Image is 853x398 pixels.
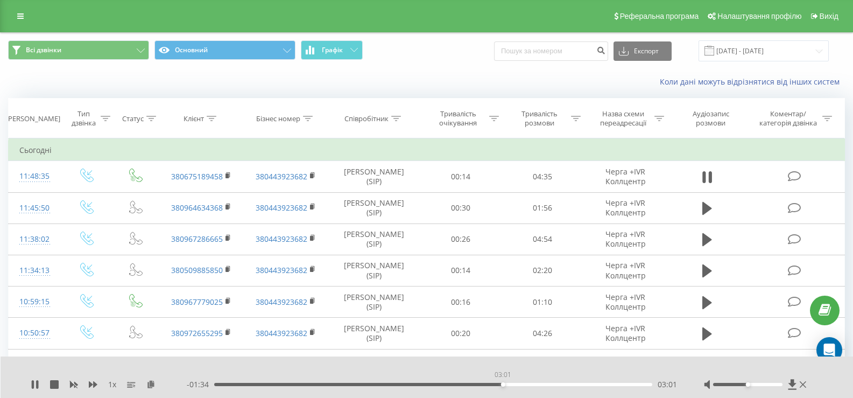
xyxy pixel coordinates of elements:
[328,287,420,318] td: [PERSON_NAME] (SIP)
[322,46,343,54] span: Графік
[19,260,50,281] div: 11:34:13
[256,114,300,123] div: Бізнес номер
[122,114,144,123] div: Статус
[583,318,668,349] td: Черга +IVR Коллцентр
[502,224,583,255] td: 04:54
[420,192,502,224] td: 00:30
[502,255,583,286] td: 02:20
[256,203,307,213] a: 380443923682
[429,109,487,128] div: Тривалість очікування
[757,109,820,128] div: Коментар/категорія дзвінка
[108,379,116,390] span: 1 x
[492,367,513,382] div: 03:01
[820,12,838,20] span: Вихід
[9,139,845,161] td: Сьогодні
[583,349,668,380] td: Черга +IVR Коллцентр
[511,109,568,128] div: Тривалість розмови
[583,224,668,255] td: Черга +IVR Коллцентр
[19,323,50,344] div: 10:50:57
[420,224,502,255] td: 00:26
[420,318,502,349] td: 00:20
[171,234,223,244] a: 380967286665
[6,114,60,123] div: [PERSON_NAME]
[171,203,223,213] a: 380964634368
[620,12,699,20] span: Реферальна програма
[301,40,363,60] button: Графік
[8,40,149,60] button: Всі дзвінки
[344,114,389,123] div: Співробітник
[420,161,502,192] td: 00:14
[19,166,50,187] div: 11:48:35
[717,12,801,20] span: Налаштування профілю
[658,379,677,390] span: 03:01
[19,198,50,219] div: 11:45:50
[256,297,307,307] a: 380443923682
[660,76,845,87] a: Коли дані можуть відрізнятися вiд інших систем
[594,109,652,128] div: Назва схеми переадресації
[614,41,672,61] button: Експорт
[502,318,583,349] td: 04:26
[502,287,583,318] td: 01:10
[171,171,223,181] a: 380675189458
[26,46,61,54] span: Всі дзвінки
[19,229,50,250] div: 11:38:02
[420,287,502,318] td: 00:16
[583,255,668,286] td: Черга +IVR Коллцентр
[328,349,420,380] td: [PERSON_NAME] (SIP)
[171,265,223,275] a: 380509885850
[745,382,750,387] div: Accessibility label
[583,287,668,318] td: Черга +IVR Коллцентр
[420,349,502,380] td: 00:12
[328,161,420,192] td: [PERSON_NAME] (SIP)
[816,337,842,363] div: Open Intercom Messenger
[19,291,50,312] div: 10:59:15
[501,382,505,387] div: Accessibility label
[171,328,223,338] a: 380972655295
[256,171,307,181] a: 380443923682
[256,328,307,338] a: 380443923682
[502,349,583,380] td: 00:43
[328,318,420,349] td: [PERSON_NAME] (SIP)
[494,41,608,61] input: Пошук за номером
[583,161,668,192] td: Черга +IVR Коллцентр
[256,234,307,244] a: 380443923682
[154,40,295,60] button: Основний
[70,109,97,128] div: Тип дзвінка
[502,192,583,224] td: 01:56
[328,255,420,286] td: [PERSON_NAME] (SIP)
[171,297,223,307] a: 380967779025
[678,109,744,128] div: Аудіозапис розмови
[187,379,214,390] span: - 01:34
[184,114,204,123] div: Клієнт
[583,192,668,224] td: Черга +IVR Коллцентр
[328,192,420,224] td: [PERSON_NAME] (SIP)
[420,255,502,286] td: 00:14
[19,354,50,375] div: 10:49:00
[256,265,307,275] a: 380443923682
[328,224,420,255] td: [PERSON_NAME] (SIP)
[502,161,583,192] td: 04:35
